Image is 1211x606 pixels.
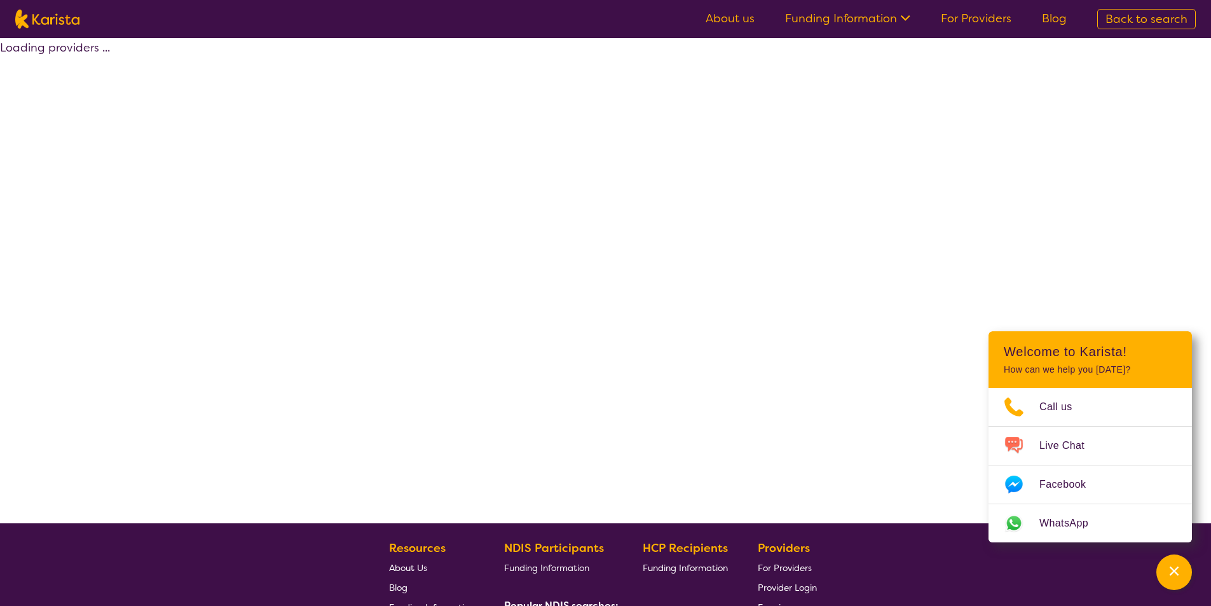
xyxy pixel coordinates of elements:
[1042,11,1067,26] a: Blog
[706,11,755,26] a: About us
[941,11,1011,26] a: For Providers
[643,562,728,574] span: Funding Information
[989,331,1192,542] div: Channel Menu
[758,562,812,574] span: For Providers
[1097,9,1196,29] a: Back to search
[504,558,613,577] a: Funding Information
[1039,397,1088,417] span: Call us
[758,577,817,597] a: Provider Login
[15,10,79,29] img: Karista logo
[989,504,1192,542] a: Web link opens in a new tab.
[643,558,728,577] a: Funding Information
[785,11,910,26] a: Funding Information
[389,582,407,593] span: Blog
[989,388,1192,542] ul: Choose channel
[389,541,446,556] b: Resources
[643,541,728,556] b: HCP Recipients
[1105,11,1187,27] span: Back to search
[504,562,589,574] span: Funding Information
[389,558,474,577] a: About Us
[389,562,427,574] span: About Us
[1039,475,1101,494] span: Facebook
[758,558,817,577] a: For Providers
[1039,514,1104,533] span: WhatsApp
[758,582,817,593] span: Provider Login
[1004,344,1177,359] h2: Welcome to Karista!
[389,577,474,597] a: Blog
[758,541,810,556] b: Providers
[1039,436,1100,455] span: Live Chat
[504,541,604,556] b: NDIS Participants
[1156,554,1192,590] button: Channel Menu
[1004,364,1177,375] p: How can we help you [DATE]?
